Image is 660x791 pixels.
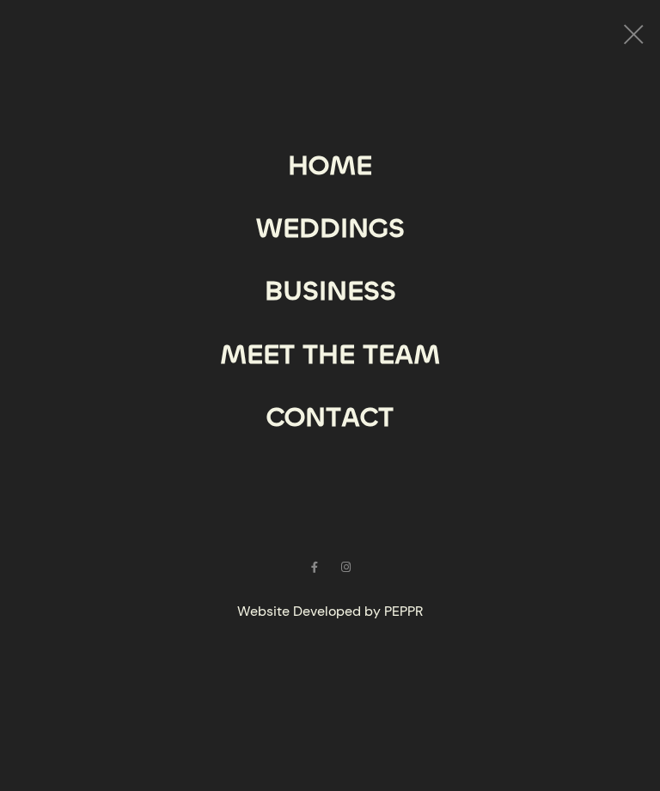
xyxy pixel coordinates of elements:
[363,331,378,380] div: T
[320,204,340,253] div: D
[247,331,263,380] div: E
[220,331,440,380] a: MEET THE TEAM
[299,204,320,253] div: D
[220,331,247,380] div: M
[265,267,283,316] div: B
[263,331,279,380] div: E
[340,204,348,253] div: I
[266,393,394,442] a: CONTACT
[256,204,405,253] a: WEDDINGS
[388,204,405,253] div: S
[265,267,396,316] a: BUSINESS
[339,331,355,380] div: E
[394,331,413,380] div: A
[283,204,299,253] div: E
[283,267,302,316] div: U
[237,599,423,624] a: Website Developed by PEPPR
[256,204,283,253] div: W
[341,393,360,442] div: A
[319,267,327,316] div: I
[302,331,318,380] div: T
[347,267,364,316] div: E
[326,393,341,442] div: T
[348,204,369,253] div: N
[356,142,372,191] div: E
[380,267,396,316] div: S
[288,142,372,191] a: HOME
[318,331,339,380] div: H
[284,393,305,442] div: O
[378,331,394,380] div: E
[369,204,388,253] div: G
[413,331,440,380] div: M
[279,331,295,380] div: T
[309,142,329,191] div: O
[364,267,380,316] div: S
[360,393,378,442] div: C
[288,142,309,191] div: H
[327,267,347,316] div: N
[329,142,356,191] div: M
[266,393,284,442] div: C
[305,393,326,442] div: N
[302,267,319,316] div: S
[378,393,394,442] div: T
